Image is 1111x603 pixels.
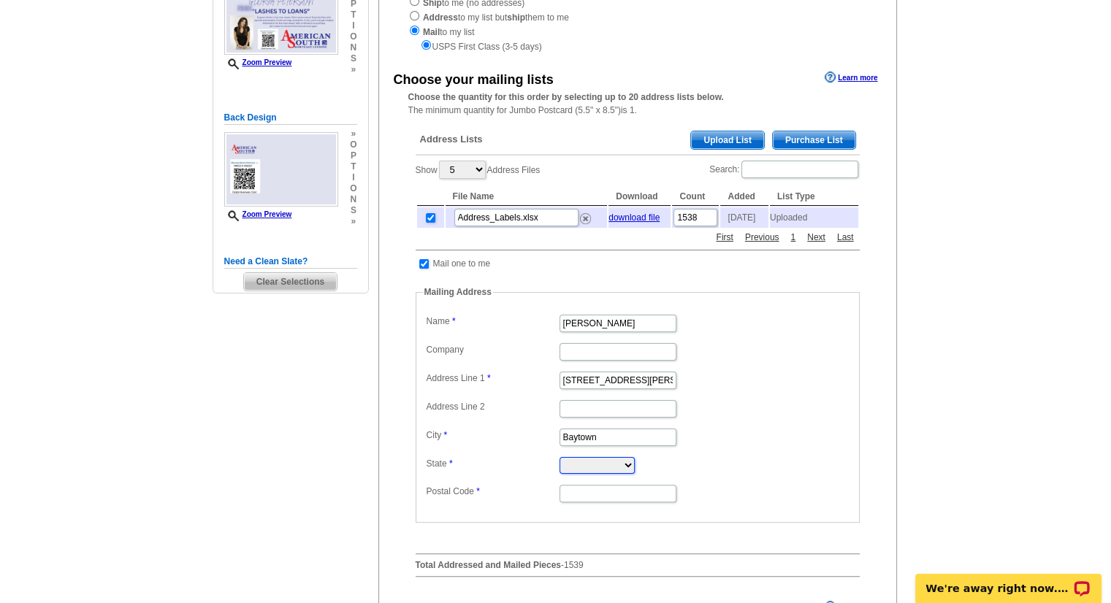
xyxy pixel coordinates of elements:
[379,91,896,117] div: The minimum quantity for Jumbo Postcard (5.5" x 8.5")is 1.
[770,188,858,206] th: List Type
[350,205,356,216] span: s
[423,285,493,299] legend: Mailing Address
[416,159,541,180] label: Show Address Files
[833,231,858,244] a: Last
[741,231,783,244] a: Previous
[416,560,561,570] strong: Total Addressed and Mailed Pieces
[350,20,356,31] span: i
[906,557,1111,603] iframe: LiveChat chat widget
[672,188,719,206] th: Count
[787,231,799,244] a: 1
[350,150,356,161] span: p
[770,207,858,228] td: Uploaded
[564,560,584,570] span: 1539
[580,210,591,220] a: Remove this list
[439,161,486,179] select: ShowAddress Files
[408,39,867,53] div: USPS First Class (3-5 days)
[427,429,558,442] label: City
[423,27,440,37] strong: Mail
[350,128,356,139] span: »
[691,131,763,149] span: Upload List
[432,256,492,271] td: Mail one to me
[427,372,558,385] label: Address Line 1
[608,212,660,223] a: download file
[427,400,558,413] label: Address Line 2
[224,58,292,66] a: Zoom Preview
[224,111,357,125] h5: Back Design
[408,120,867,588] div: -
[720,188,768,206] th: Added
[423,12,458,23] strong: Address
[712,231,736,244] a: First
[350,139,356,150] span: o
[244,273,337,291] span: Clear Selections
[427,485,558,498] label: Postal Code
[224,210,292,218] a: Zoom Preview
[825,72,877,83] a: Learn more
[427,343,558,356] label: Company
[350,64,356,75] span: »
[408,92,724,102] strong: Choose the quantity for this order by selecting up to 20 address lists below.
[803,231,829,244] a: Next
[224,255,357,269] h5: Need a Clean Slate?
[720,207,768,228] td: [DATE]
[427,457,558,470] label: State
[420,133,483,146] span: Address Lists
[427,315,558,328] label: Name
[350,9,356,20] span: t
[709,159,859,180] label: Search:
[608,188,671,206] th: Download
[741,161,858,178] input: Search:
[580,213,591,224] img: delete.png
[507,12,525,23] strong: ship
[350,216,356,227] span: »
[350,42,356,53] span: n
[224,132,338,207] img: small-thumb.jpg
[350,31,356,42] span: o
[350,161,356,172] span: t
[350,53,356,64] span: s
[350,172,356,183] span: i
[446,188,608,206] th: File Name
[350,183,356,194] span: o
[773,131,855,149] span: Purchase List
[394,70,554,90] div: Choose your mailing lists
[350,194,356,205] span: n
